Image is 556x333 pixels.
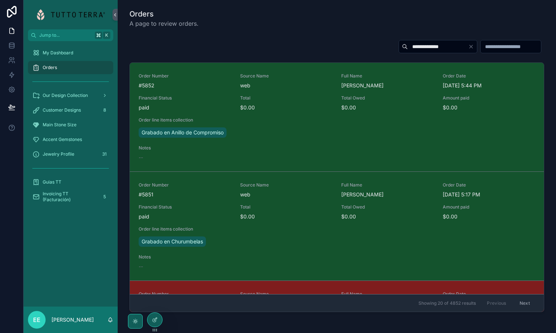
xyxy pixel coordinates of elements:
span: Orders [43,65,57,70]
span: Accent Gemstones [43,137,82,142]
a: Accent Gemstones [28,133,113,146]
span: Invoicing TT (Facturación) [43,191,97,203]
div: 31 [100,150,109,159]
span: Showing 20 of 4852 results [418,300,476,306]
span: Financial Status [139,95,231,101]
span: paid [139,213,231,220]
span: Notes [139,254,231,260]
span: Order Date [443,73,535,79]
p: [PERSON_NAME] [51,316,94,323]
a: Order Number#5851Source NamewebFull Name[PERSON_NAME]Order Date[DATE] 5:17 PMFinancial Statuspaid... [130,171,544,280]
span: Full Name [341,73,434,79]
span: [DATE] 5:44 PM [443,82,535,89]
span: $0.00 [341,213,434,220]
span: A page to review orders. [129,19,199,28]
h1: Orders [129,9,199,19]
span: My Dashboard [43,50,73,56]
span: Order Number [139,182,231,188]
img: App logo [36,9,105,21]
span: Order Number [139,73,231,79]
span: Amount paid [443,95,535,101]
span: [PERSON_NAME] [341,82,434,89]
a: Grabado en Anillo de Compromiso [139,127,227,138]
span: Source Name [240,182,333,188]
span: $0.00 [341,104,434,111]
span: Notes [139,145,231,151]
button: Next [514,297,535,309]
span: -- [139,263,143,270]
button: Jump to...K [28,29,113,41]
span: Grabado en Anillo de Compromiso [142,129,224,136]
a: Main Stone Size [28,118,113,131]
button: Clear [468,44,477,50]
span: Our Design Collection [43,93,88,98]
span: Total [240,95,333,101]
span: [DATE] 5:17 PM [443,191,535,198]
span: Financial Status [139,204,231,210]
span: Order line items collection [139,226,535,232]
span: Full Name [341,291,434,297]
span: #5851 [139,191,231,198]
span: Order Date [443,182,535,188]
span: Source Name [240,73,333,79]
span: Main Stone Size [43,122,76,128]
span: K [104,32,110,38]
div: 5 [100,192,109,201]
div: scrollable content [24,41,118,213]
span: -- [139,154,143,161]
span: Order Date [443,291,535,297]
span: Source Name [240,291,333,297]
span: Jewelry Profile [43,151,74,157]
a: My Dashboard [28,46,113,59]
span: $0.00 [240,213,333,220]
a: Jewelry Profile31 [28,148,113,161]
a: Grabado en Churumbelas [139,236,206,247]
span: Full Name [341,182,434,188]
span: $0.00 [443,104,535,111]
span: web [240,82,333,89]
a: Orders [28,61,113,74]
a: Order Number#5852Source NamewebFull Name[PERSON_NAME]Order Date[DATE] 5:44 PMFinancial Statuspaid... [130,63,544,171]
span: Customer Designs [43,107,81,113]
span: $0.00 [240,104,333,111]
span: paid [139,104,231,111]
a: Guias TT [28,175,113,189]
span: Guias TT [43,179,61,185]
a: Customer Designs8 [28,104,113,117]
span: Total Owed [341,95,434,101]
span: #5852 [139,82,231,89]
span: Order line items collection [139,117,535,123]
span: EE [33,315,40,324]
span: Amount paid [443,204,535,210]
span: Jump to... [39,32,92,38]
span: Grabado en Churumbelas [142,238,203,245]
span: $0.00 [443,213,535,220]
a: Our Design Collection [28,89,113,102]
span: Total Owed [341,204,434,210]
a: Invoicing TT (Facturación)5 [28,190,113,203]
span: Total [240,204,333,210]
span: Order Number [139,291,231,297]
div: 8 [100,106,109,115]
span: [PERSON_NAME] [341,191,434,198]
span: web [240,191,333,198]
